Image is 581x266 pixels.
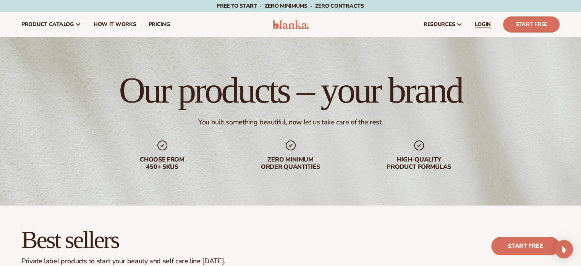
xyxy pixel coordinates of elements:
a: Start Free [503,16,560,33]
div: Open Intercom Messenger [555,240,573,258]
span: LOGIN [475,21,491,28]
span: pricing [148,21,170,28]
div: Choose from 450+ Skus [113,156,211,171]
div: Private label products to start your beauty and self care line [DATE]. [21,257,225,266]
div: High-quality product formulas [370,156,468,171]
a: resources [418,12,469,37]
h2: Best sellers [21,227,225,253]
h1: Our products – your brand [119,72,462,109]
span: How It Works [94,21,136,28]
a: Start free [491,237,560,255]
span: resources [424,21,455,28]
a: product catalog [15,12,87,37]
span: Free to start · ZERO minimums · ZERO contracts [217,2,364,10]
img: logo [272,20,309,29]
a: How It Works [87,12,142,37]
div: Zero minimum order quantities [242,156,340,171]
span: product catalog [21,21,74,28]
div: You built something beautiful, now let us take care of the rest. [198,118,383,127]
a: pricing [142,12,176,37]
a: LOGIN [469,12,497,37]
